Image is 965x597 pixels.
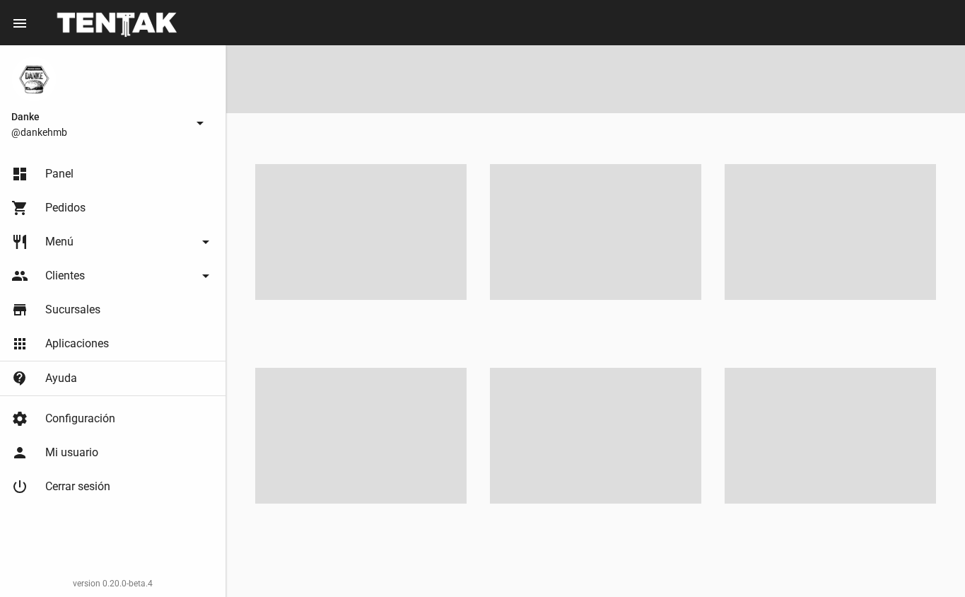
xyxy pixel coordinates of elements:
span: Sucursales [45,303,100,317]
mat-icon: store [11,301,28,318]
mat-icon: arrow_drop_down [197,233,214,250]
mat-icon: people [11,267,28,284]
img: 1d4517d0-56da-456b-81f5-6111ccf01445.png [11,57,57,102]
mat-icon: arrow_drop_down [197,267,214,284]
span: Danke [11,108,186,125]
span: Mi usuario [45,446,98,460]
span: @dankehmb [11,125,186,139]
mat-icon: dashboard [11,166,28,182]
mat-icon: power_settings_new [11,478,28,495]
mat-icon: contact_support [11,370,28,387]
mat-icon: restaurant [11,233,28,250]
span: Aplicaciones [45,337,109,351]
span: Ayuda [45,371,77,386]
span: Panel [45,167,74,181]
div: version 0.20.0-beta.4 [11,576,214,591]
span: Configuración [45,412,115,426]
mat-icon: shopping_cart [11,199,28,216]
mat-icon: arrow_drop_down [192,115,209,132]
mat-icon: person [11,444,28,461]
span: Cerrar sesión [45,480,110,494]
mat-icon: menu [11,15,28,32]
span: Clientes [45,269,85,283]
mat-icon: settings [11,410,28,427]
mat-icon: apps [11,335,28,352]
span: Menú [45,235,74,249]
span: Pedidos [45,201,86,215]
